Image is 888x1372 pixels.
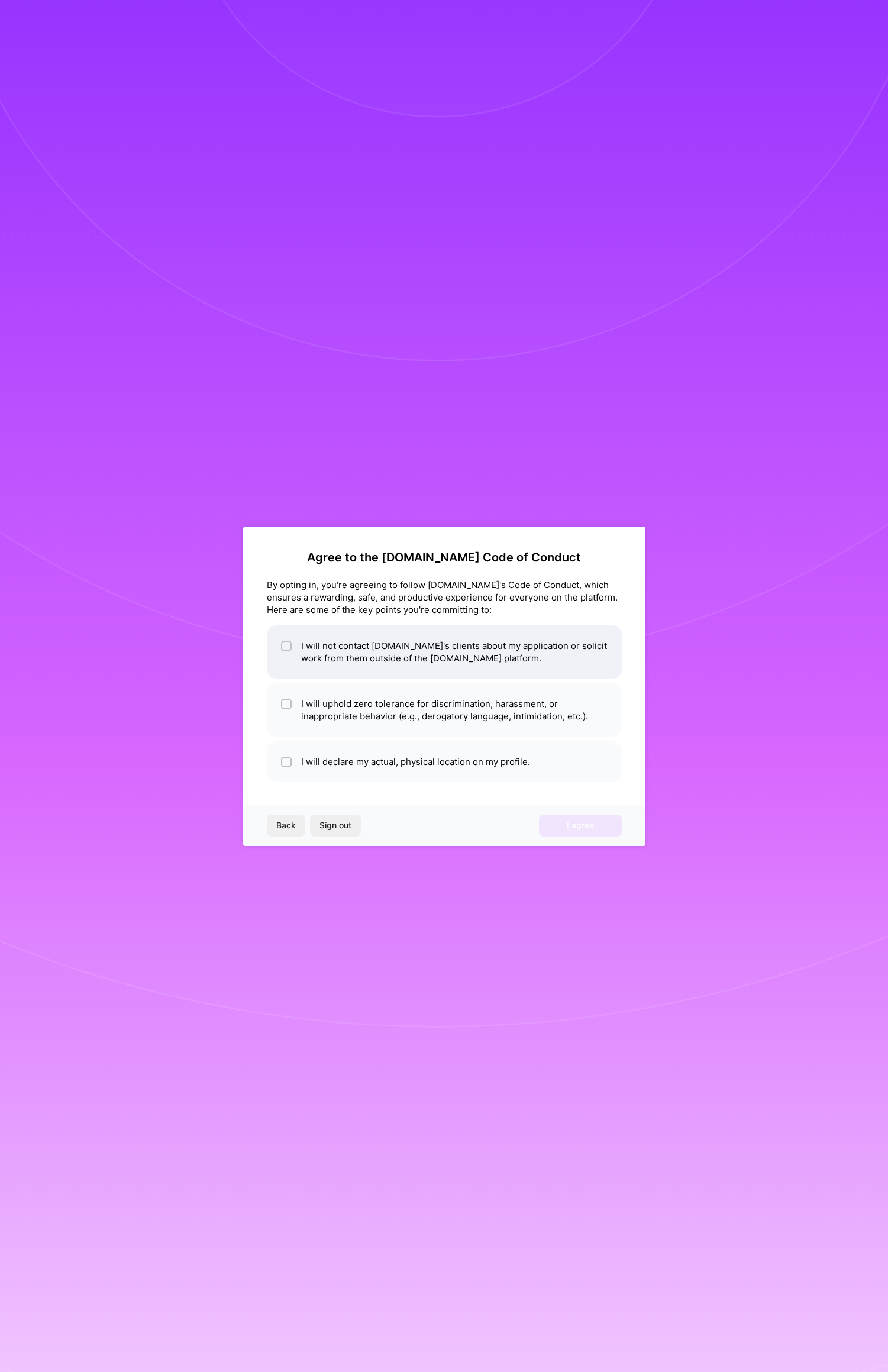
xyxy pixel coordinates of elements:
li: I will uphold zero tolerance for discrimination, harassment, or inappropriate behavior (e.g., der... [267,683,622,737]
span: Back [276,819,296,831]
div: By opting in, you're agreeing to follow [DOMAIN_NAME]'s Code of Conduct, which ensures a rewardin... [267,579,622,616]
button: Back [267,815,305,836]
button: Sign out [310,815,361,836]
li: I will declare my actual, physical location on my profile. [267,741,622,782]
li: I will not contact [DOMAIN_NAME]'s clients about my application or solicit work from them outside... [267,625,622,679]
h2: Agree to the [DOMAIN_NAME] Code of Conduct [267,550,622,564]
span: Sign out [319,819,351,831]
